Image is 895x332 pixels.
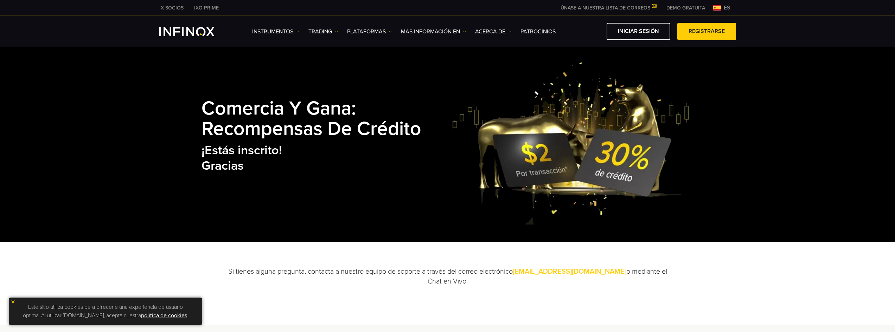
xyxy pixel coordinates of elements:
[607,23,670,40] a: Iniciar sesión
[189,4,224,12] a: INFINOX
[721,4,733,12] span: es
[202,143,452,174] h2: ¡Estás inscrito! Gracias
[677,23,736,40] a: Registrarse
[401,27,466,36] a: Más información en
[159,27,231,36] a: INFINOX Logo
[12,301,199,321] p: Este sitio utiliza cookies para ofrecerle una experiencia de usuario óptima. Al utilizar [DOMAIN_...
[141,312,187,319] a: política de cookies
[520,27,556,36] a: Patrocinios
[154,4,189,12] a: INFINOX
[11,299,15,304] img: yellow close icon
[252,27,300,36] a: Instrumentos
[347,27,392,36] a: PLATAFORMAS
[202,97,421,141] strong: Comercia y Gana: Recompensas de Crédito
[228,267,667,286] p: Si tienes alguna pregunta, contacta a nuestro equipo de soporte a través del correo electrónico o...
[555,5,661,11] a: ÚNASE A NUESTRA LISTA DE CORREOS
[661,4,710,12] a: INFINOX MENU
[475,27,512,36] a: ACERCA DE
[513,267,626,276] a: [EMAIL_ADDRESS][DOMAIN_NAME]
[308,27,338,36] a: TRADING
